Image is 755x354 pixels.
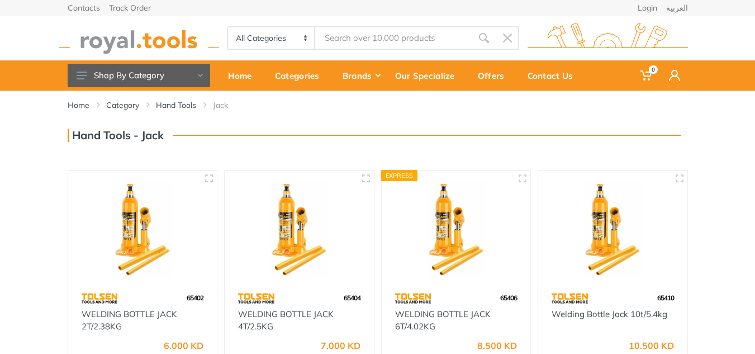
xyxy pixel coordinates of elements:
span: 65402 [187,294,203,302]
a: Track Order [109,4,151,12]
img: Royal Tools - WELDING BOTTLE JACK 6T/4.02KG [392,181,521,277]
a: Home [220,60,267,91]
img: Royal Tools - WELDING BOTTLE JACK 2T/2.38KG [78,181,207,277]
a: WELDING BOTTLE JACK 6T/4.02KG [395,309,491,332]
a: Offers [470,60,520,91]
div: Brands [335,64,387,87]
img: Royal Tools - Welding Bottle Jack 10t/5.4kg [548,181,677,277]
a: Hand Tools [156,100,196,111]
a: Contact Us [520,60,588,91]
div: Offers [470,64,520,87]
div: Express [381,170,418,181]
span: 65404 [344,294,360,302]
img: 64.webp [552,289,588,308]
input: Site search [315,26,472,50]
div: Our Specialize [387,64,470,87]
a: WELDING BOTTLE JACK 2T/2.38KG [82,309,177,332]
li: Jack [213,100,245,111]
img: 64.webp [238,289,274,308]
nav: breadcrumb [68,100,688,111]
div: Contact Us [520,64,588,87]
button: Shop By Category [68,64,210,87]
div: Home [220,64,267,87]
a: WELDING BOTTLE JACK 4T/2.5KG [238,309,334,332]
a: Login [638,4,657,12]
a: Our Specialize [387,60,470,91]
div: Categories [267,64,335,87]
a: Home [68,100,89,111]
a: العربية [666,4,688,12]
img: 64.webp [395,289,431,308]
div: 8.500 KD [477,341,517,350]
span: 0 [649,65,658,74]
img: royal.tools Logo [59,23,219,54]
a: 0 [633,60,661,91]
select: Category [228,27,316,49]
div: 10.500 KD [629,341,674,350]
img: Royal Tools - WELDING BOTTLE JACK 4T/2.5KG [235,181,364,277]
div: 6.000 KD [164,341,203,350]
a: Categories [267,60,335,91]
a: Contacts [68,4,100,12]
a: Category [106,100,139,111]
span: 65410 [657,294,674,302]
span: 65406 [500,294,517,302]
img: 64.webp [82,289,118,308]
img: royal.tools Logo [528,23,688,54]
a: Welding Bottle Jack 10t/5.4kg [552,309,667,319]
h3: Hand Tools - Jack [68,129,164,142]
div: 7.000 KD [321,341,360,350]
